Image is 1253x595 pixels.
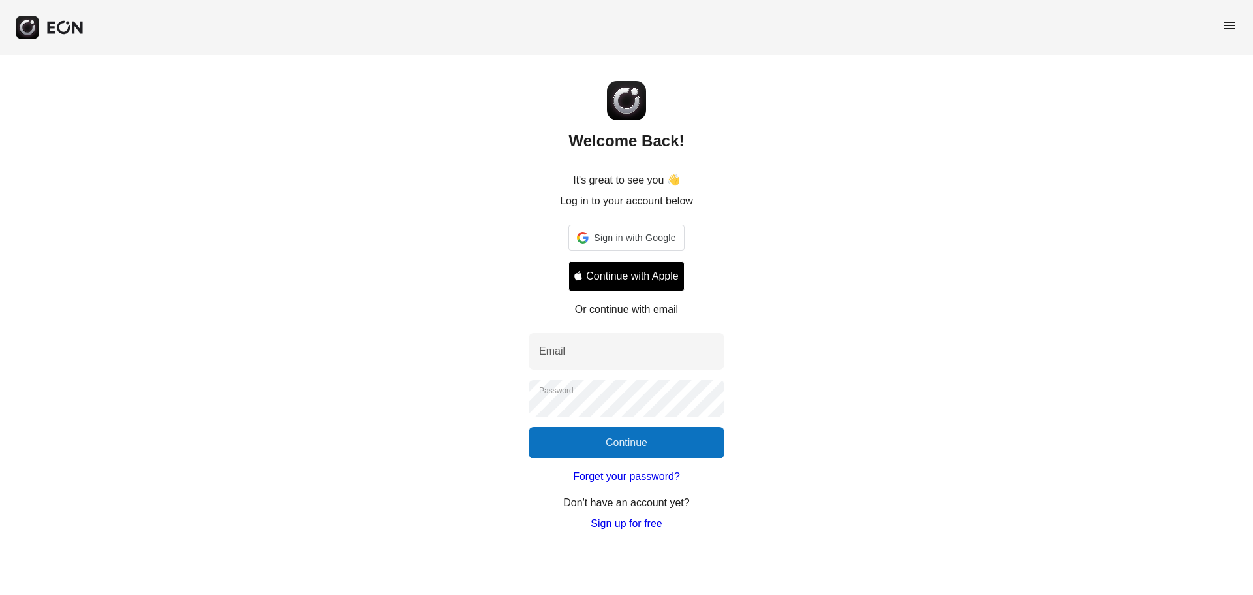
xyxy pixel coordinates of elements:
[563,495,689,511] p: Don't have an account yet?
[569,131,685,152] h2: Welcome Back!
[539,344,565,359] label: Email
[560,193,693,209] p: Log in to your account below
[573,469,680,485] a: Forget your password?
[568,261,684,291] button: Signin with apple ID
[529,427,724,458] button: Continue
[539,385,574,396] label: Password
[573,172,680,188] p: It's great to see you 👋
[594,230,675,246] span: Sign in with Google
[575,302,678,317] p: Or continue with email
[568,225,684,251] div: Sign in with Google
[1222,18,1237,33] span: menu
[591,516,662,532] a: Sign up for free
